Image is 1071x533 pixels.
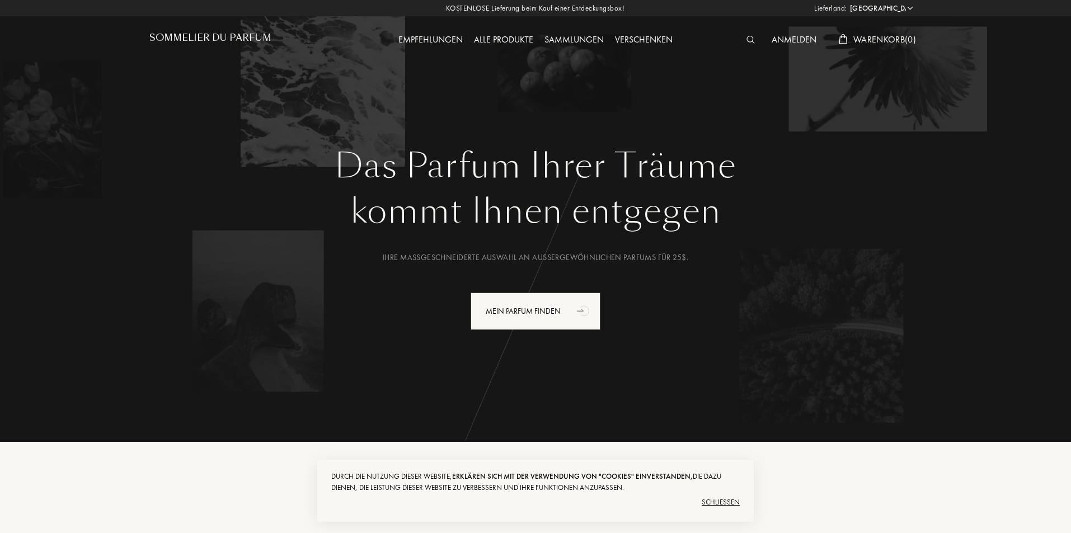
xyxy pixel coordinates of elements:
[149,32,271,43] h1: Sommelier du Parfum
[746,36,755,44] img: search_icn_white.svg
[452,471,693,481] span: erklären sich mit der Verwendung von "Cookies" einverstanden,
[158,252,913,263] div: Ihre maßgeschneiderte Auswahl an außergewöhnlichen Parfums für 25$.
[331,471,740,493] div: Durch die Nutzung dieser Website, die dazu dienen, die Leistung dieser Website zu verbessern und ...
[462,293,609,330] a: Mein Parfum findenanimation
[814,3,847,14] span: Lieferland:
[393,33,468,48] div: Empfehlungen
[149,32,271,48] a: Sommelier du Parfum
[853,34,916,45] span: Warenkorb ( 0 )
[539,33,609,48] div: Sammlungen
[573,299,595,322] div: animation
[839,34,848,44] img: cart_white.svg
[471,293,600,330] div: Mein Parfum finden
[331,493,740,511] div: Schließen
[766,34,822,45] a: Anmelden
[609,34,678,45] a: Verschenken
[393,34,468,45] a: Empfehlungen
[158,186,913,237] div: kommt Ihnen entgegen
[766,33,822,48] div: Anmelden
[158,146,913,186] h1: Das Parfum Ihrer Träume
[609,33,678,48] div: Verschenken
[468,33,539,48] div: Alle Produkte
[539,34,609,45] a: Sammlungen
[468,34,539,45] a: Alle Produkte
